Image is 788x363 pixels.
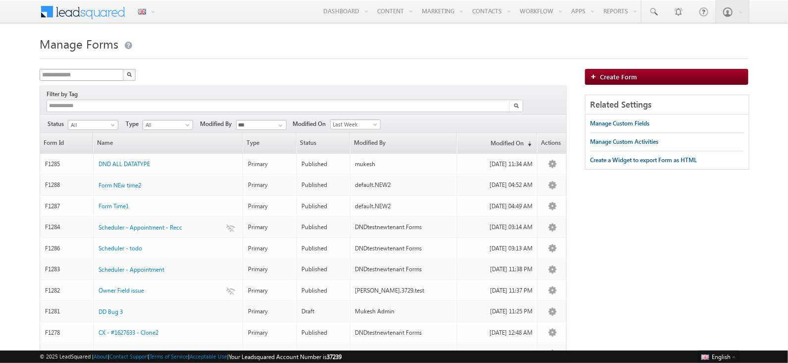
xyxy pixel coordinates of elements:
[45,181,89,189] div: F1288
[40,133,93,153] a: Form Id
[586,95,749,115] div: Related Settings
[243,133,295,153] span: Type
[248,307,292,316] div: Primary
[302,265,345,274] div: Published
[98,202,129,211] a: Form Time1
[699,351,739,363] button: English
[462,223,533,232] div: [DATE] 03:14 AM
[462,244,533,253] div: [DATE] 03:13 AM
[98,266,164,273] span: Scheduler - Appointment
[45,307,89,316] div: F1281
[47,89,81,100] div: Filter by Tag
[462,307,533,316] div: [DATE] 11:25 PM
[98,329,158,336] span: CX - #1627633 - Clone2
[462,202,533,211] div: [DATE] 04:49 AM
[355,160,452,169] div: mukesh
[302,286,345,295] div: Published
[98,287,144,294] span: Owner Field issue
[248,328,292,337] div: Primary
[98,244,142,252] span: Scheduler - todo
[514,103,519,108] img: Search
[98,307,123,316] a: DD Bug 3
[98,160,150,168] span: DND ALL DATATYPE
[98,244,142,253] a: Scheduler - todo
[355,328,452,337] div: DNDtestnewtenant Forms
[98,160,150,169] a: DND ALL DATATYPE
[355,202,452,211] div: default.NEW2
[94,353,108,360] a: About
[68,120,118,130] a: All
[355,265,452,274] div: DNDtestnewtenant Forms
[98,265,164,274] a: Scheduler - Appointment
[591,151,697,169] a: Create a Widget to export Form as HTML
[200,120,236,128] span: Modified By
[98,181,141,189] span: Form NEw time2
[127,72,132,77] img: Search
[591,133,659,151] a: Manage Custom Activities
[591,115,650,132] a: Manage Custom Fields
[98,224,182,231] span: Scheduler - Appointment - Recc
[355,181,452,189] div: default.NEW2
[462,286,533,295] div: [DATE] 11:37 PM
[98,223,182,232] a: Scheduler - Appointment - Recc
[98,202,129,210] span: Form Time1
[591,137,659,146] div: Manage Custom Activities
[40,352,342,362] span: © 2025 LeadSquared | | | | |
[355,307,452,316] div: Mukesh Admin
[355,223,452,232] div: DNDtestnewtenant Forms
[98,328,158,337] a: CX - #1627633 - Clone2
[98,308,123,315] span: DD Bug 3
[302,202,345,211] div: Published
[143,120,193,130] a: All
[331,120,378,129] span: Last Week
[524,140,532,148] span: (sorted descending)
[229,353,342,361] span: Your Leadsquared Account Number is
[248,160,292,169] div: Primary
[94,133,243,153] a: Name
[190,353,228,360] a: Acceptable Use
[462,349,533,358] div: [DATE] 11:06 PM
[462,181,533,189] div: [DATE] 04:52 AM
[600,72,638,81] span: Create Form
[293,120,330,128] span: Modified On
[68,121,115,129] span: All
[273,121,286,130] a: Show All Items
[45,286,89,295] div: F1282
[302,349,345,358] div: Published
[45,202,89,211] div: F1287
[302,160,345,169] div: Published
[45,328,89,337] div: F1278
[355,349,452,358] div: DNDtestnewtenant Forms
[712,353,731,361] span: English
[40,36,118,52] span: Manage Forms
[297,133,349,153] span: Status
[248,181,292,189] div: Primary
[248,202,292,211] div: Primary
[98,350,135,359] a: CX - #1627633
[350,133,456,153] a: Modified By
[457,133,537,153] a: Modified On(sorted descending)
[302,223,345,232] div: Published
[330,120,381,129] a: Last Week
[591,73,600,79] img: add_icon.png
[248,349,292,358] div: Primary
[248,244,292,253] div: Primary
[98,181,141,190] a: Form NEw time2
[462,160,533,169] div: [DATE] 11:34 AM
[45,160,89,169] div: F1285
[143,121,190,129] span: All
[45,223,89,232] div: F1284
[248,265,292,274] div: Primary
[462,265,533,274] div: [DATE] 11:38 PM
[109,353,148,360] a: Contact Support
[45,244,89,253] div: F1286
[462,328,533,337] div: [DATE] 12:48 AM
[248,286,292,295] div: Primary
[150,353,189,360] a: Terms of Service
[48,120,68,128] span: Status
[591,119,650,128] div: Manage Custom Fields
[98,286,144,295] a: Owner Field issue
[248,223,292,232] div: Primary
[302,181,345,189] div: Published
[355,244,452,253] div: DNDtestnewtenant Forms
